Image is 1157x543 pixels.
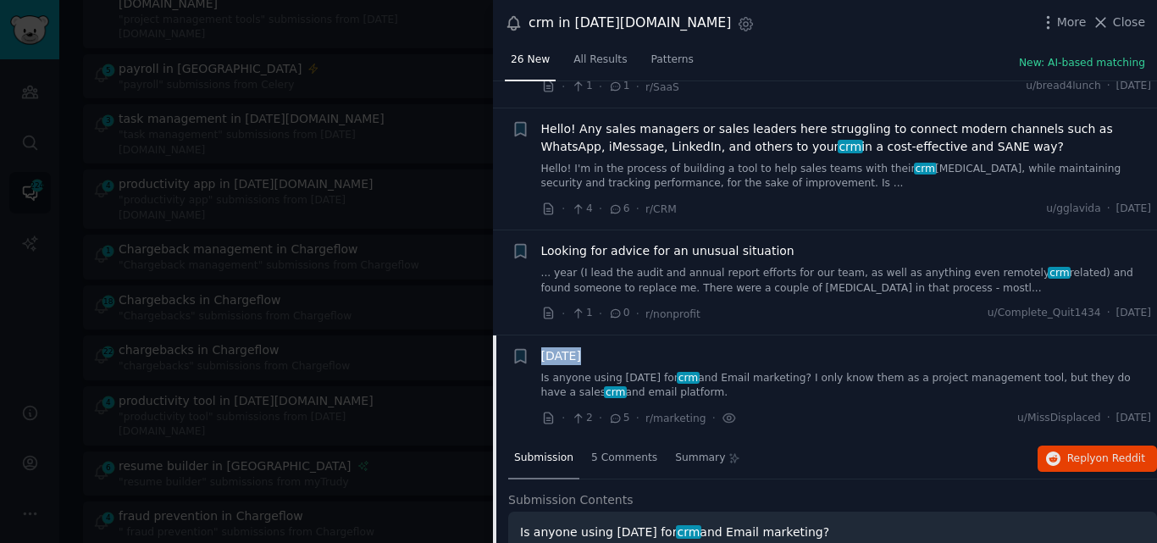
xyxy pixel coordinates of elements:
a: Hello! I'm in the process of building a tool to help sales teams with theircrm[MEDICAL_DATA], whi... [541,162,1152,191]
a: All Results [567,47,633,81]
span: · [636,78,639,96]
span: u/bread4lunch [1026,79,1100,94]
span: r/SaaS [645,81,679,93]
span: 5 [608,411,629,426]
span: 6 [608,202,629,217]
span: 1 [571,306,592,321]
button: New: AI-based matching [1019,56,1145,71]
span: Submission Contents [508,491,634,509]
span: · [636,200,639,218]
span: Patterns [651,53,694,68]
span: · [1107,202,1110,217]
a: [DATE] [541,347,581,365]
span: Submission [514,451,573,466]
span: 0 [608,306,629,321]
span: on Reddit [1096,452,1145,464]
a: Hello! Any sales managers or sales leaders here struggling to connect modern channels such as Wha... [541,120,1152,156]
span: 1 [571,79,592,94]
span: · [562,78,565,96]
span: · [1107,411,1110,426]
a: Patterns [645,47,700,81]
a: 26 New [505,47,556,81]
button: Replyon Reddit [1038,446,1157,473]
span: crm [914,163,937,175]
span: crm [1048,267,1071,279]
button: Close [1092,14,1145,31]
span: · [599,200,602,218]
span: crm [677,372,700,384]
span: u/gglavida [1046,202,1100,217]
span: · [599,305,602,323]
span: r/CRM [645,203,677,215]
span: · [562,200,565,218]
span: Close [1113,14,1145,31]
span: · [1107,306,1110,321]
a: Is anyone using [DATE] forcrmand Email marketing? I only know them as a project management tool, ... [541,371,1152,401]
span: · [712,409,716,427]
p: Is anyone using [DATE] for and Email marketing? [520,524,1145,541]
span: crm [676,525,701,539]
button: More [1039,14,1087,31]
span: · [599,78,602,96]
span: Summary [675,451,725,466]
span: 2 [571,411,592,426]
span: r/marketing [645,413,706,424]
span: Reply [1067,452,1145,467]
span: · [636,305,639,323]
span: [DATE] [1116,411,1151,426]
div: crm in [DATE][DOMAIN_NAME] [529,13,731,34]
span: u/Complete_Quit1434 [988,306,1101,321]
span: [DATE] [1116,306,1151,321]
span: · [636,409,639,427]
span: crm [838,140,863,153]
span: r/nonprofit [645,308,700,320]
span: u/MissDisplaced [1017,411,1101,426]
span: [DATE] [1116,202,1151,217]
span: All Results [573,53,627,68]
span: · [562,409,565,427]
span: · [599,409,602,427]
span: [DATE] [1116,79,1151,94]
span: · [562,305,565,323]
span: crm [604,386,627,398]
span: 1 [608,79,629,94]
a: ... year (I lead the audit and annual report efforts for our team, as well as anything even remot... [541,266,1152,296]
span: 26 New [511,53,550,68]
span: · [1107,79,1110,94]
span: 4 [571,202,592,217]
span: More [1057,14,1087,31]
span: 5 Comments [591,451,657,466]
a: Looking for advice for an unusual situation [541,242,794,260]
